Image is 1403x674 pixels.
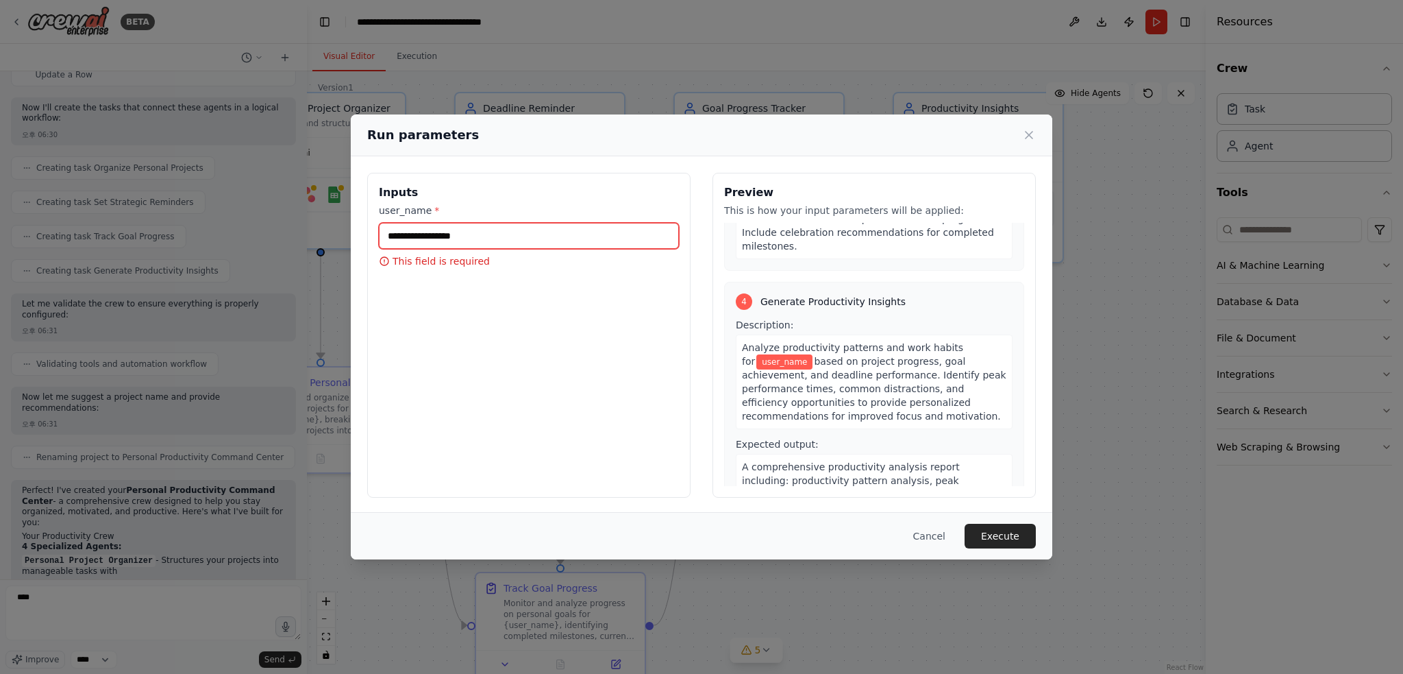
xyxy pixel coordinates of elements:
[367,125,479,145] h2: Run parameters
[379,184,679,201] h3: Inputs
[736,439,819,450] span: Expected output:
[379,204,679,217] label: user_name
[379,254,679,268] p: This field is required
[742,356,1006,422] span: based on project progress, goal achievement, and deadline performance. Identify peak performance ...
[756,354,812,370] span: Variable: user_name
[902,524,956,549] button: Cancel
[724,204,1024,217] p: This is how your input parameters will be applied:
[742,342,963,367] span: Analyze productivity patterns and work habits for
[760,295,906,309] span: Generate Productivity Insights
[724,184,1024,201] h3: Preview
[742,461,1005,555] span: A comprehensive productivity analysis report including: productivity pattern analysis, peak perfo...
[736,320,793,330] span: Description:
[736,293,752,310] div: 4
[965,524,1036,549] button: Execute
